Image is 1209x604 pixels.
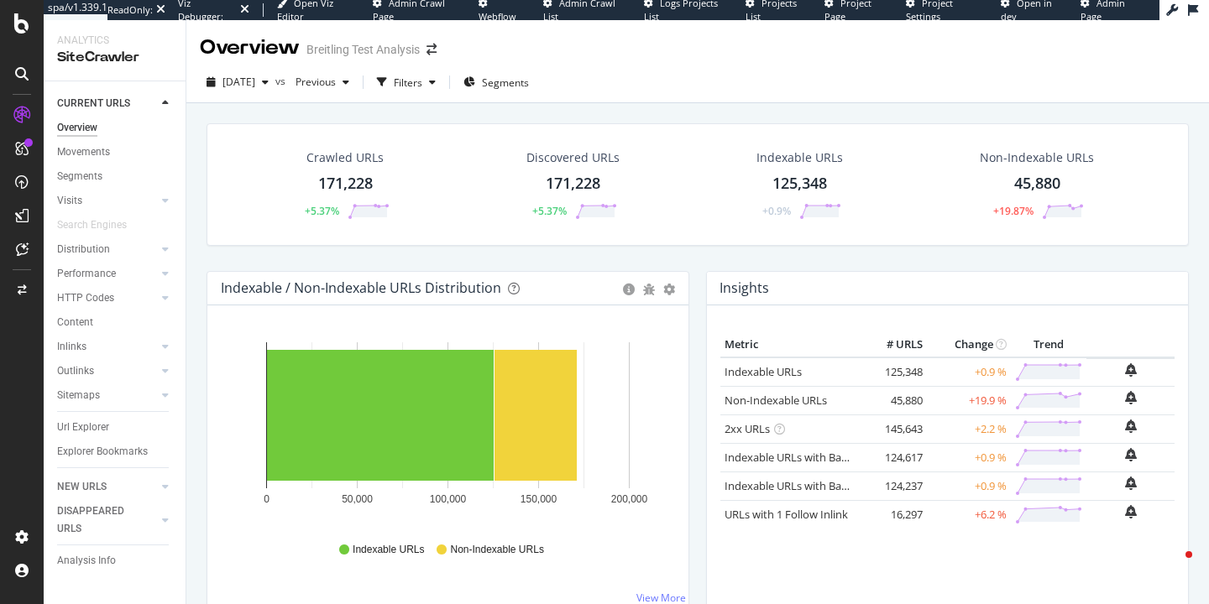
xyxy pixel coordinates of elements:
[772,173,827,195] div: 125,348
[394,75,422,90] div: Filters
[725,450,865,465] a: Indexable URLs with Bad H1
[980,149,1094,166] div: Non-Indexable URLs
[860,500,927,528] td: 16,297
[57,443,148,461] div: Explorer Bookmarks
[57,478,157,496] a: NEW URLS
[57,143,110,161] div: Movements
[221,279,501,296] div: Indexable / Non-Indexable URLs Distribution
[306,41,420,58] div: Breitling Test Analysis
[725,478,908,493] a: Indexable URLs with Bad Description
[1011,332,1086,357] th: Trend
[725,364,802,379] a: Indexable URLs
[1125,476,1137,490] div: bell-plus
[57,289,114,307] div: HTTP Codes
[57,314,93,331] div: Content
[57,362,94,380] div: Outlinks
[57,216,127,234] div: Search Engines
[57,387,100,404] div: Sitemaps
[57,119,174,137] a: Overview
[57,241,110,258] div: Distribution
[756,149,843,166] div: Indexable URLs
[57,443,174,461] a: Explorer Bookmarks
[482,75,529,90] span: Segments
[720,332,860,357] th: Metric
[1125,391,1137,404] div: bell-plus
[57,419,109,436] div: Url Explorer
[57,143,174,161] a: Movements
[993,204,1034,218] div: +19.87%
[342,493,373,505] text: 50,000
[57,192,157,210] a: Visits
[57,338,86,356] div: Inlinks
[289,69,356,96] button: Previous
[305,204,339,218] div: +5.37%
[57,552,174,570] a: Analysis Info
[1125,505,1137,518] div: bell-plus
[57,168,174,185] a: Segments
[725,421,770,436] a: 2xx URLs
[57,216,144,234] a: Search Engines
[725,507,848,522] a: URLs with 1 Follow Inlink
[57,119,97,137] div: Overview
[57,34,172,48] div: Analytics
[57,502,157,538] a: DISAPPEARED URLS
[927,471,1011,500] td: +0.9 %
[57,362,157,380] a: Outlinks
[532,204,567,218] div: +5.37%
[57,95,157,112] a: CURRENT URLS
[450,543,543,557] span: Non-Indexable URLs
[57,95,130,112] div: CURRENT URLS
[57,48,172,67] div: SiteCrawler
[1014,173,1060,195] div: 45,880
[430,493,467,505] text: 100,000
[200,34,300,62] div: Overview
[57,192,82,210] div: Visits
[611,493,648,505] text: 200,000
[927,414,1011,443] td: +2.2 %
[353,543,424,557] span: Indexable URLs
[57,387,157,404] a: Sitemaps
[860,443,927,471] td: 124,617
[200,69,275,96] button: [DATE]
[720,277,769,299] h4: Insights
[526,149,620,166] div: Discovered URLs
[57,265,157,283] a: Performance
[57,289,157,307] a: HTTP Codes
[860,471,927,500] td: 124,237
[927,357,1011,387] td: +0.9 %
[57,419,174,436] a: Url Explorer
[222,75,255,89] span: 2025 Aug. 19th
[370,69,442,96] button: Filters
[762,204,791,218] div: +0.9%
[927,386,1011,414] td: +19.9 %
[643,284,655,295] div: bug
[57,241,157,258] a: Distribution
[289,75,336,89] span: Previous
[318,173,373,195] div: 171,228
[927,500,1011,528] td: +6.2 %
[927,443,1011,471] td: +0.9 %
[860,414,927,443] td: 145,643
[546,173,600,195] div: 171,228
[663,284,675,295] div: gear
[521,493,557,505] text: 150,000
[1125,363,1137,377] div: bell-plus
[57,314,174,331] a: Content
[57,478,107,496] div: NEW URLS
[221,332,675,527] svg: A chart.
[479,10,516,23] span: Webflow
[860,332,927,357] th: # URLS
[57,338,157,356] a: Inlinks
[57,168,102,185] div: Segments
[1125,419,1137,433] div: bell-plus
[107,3,153,17] div: ReadOnly:
[623,284,635,295] div: circle-info
[725,393,827,408] a: Non-Indexable URLs
[457,69,536,96] button: Segments
[306,149,384,166] div: Crawled URLs
[264,493,270,505] text: 0
[57,265,116,283] div: Performance
[275,74,289,88] span: vs
[427,44,437,55] div: arrow-right-arrow-left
